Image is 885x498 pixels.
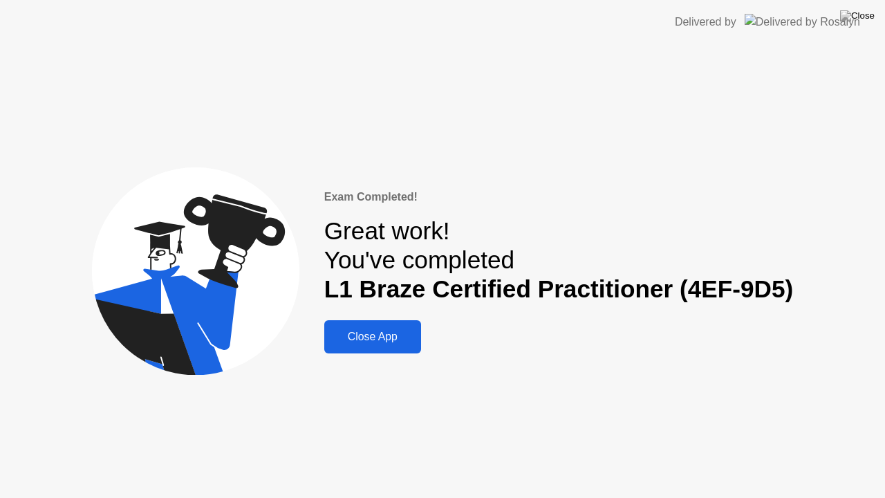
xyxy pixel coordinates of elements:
button: Close App [324,320,421,353]
div: Great work! You've completed [324,216,794,304]
div: Delivered by [675,14,736,30]
img: Close [840,10,875,21]
b: L1 Braze Certified Practitioner (4EF-9D5) [324,275,794,302]
img: Delivered by Rosalyn [745,14,860,30]
div: Exam Completed! [324,189,794,205]
div: Close App [328,331,417,343]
